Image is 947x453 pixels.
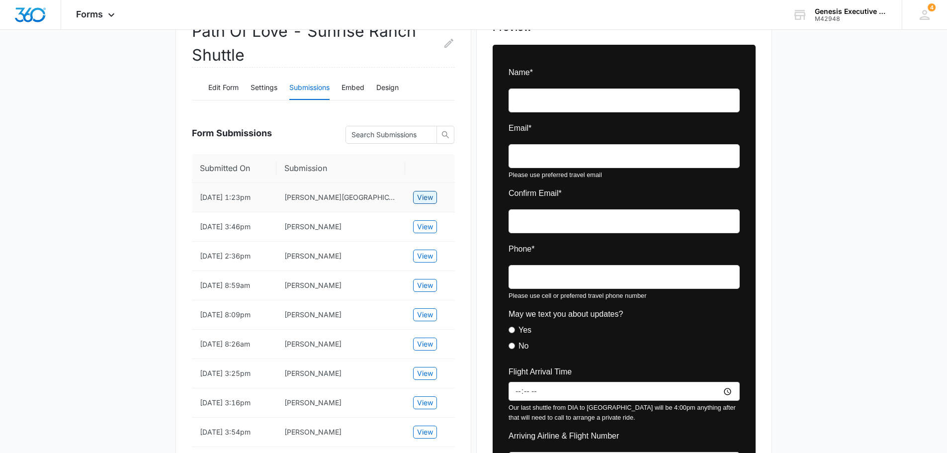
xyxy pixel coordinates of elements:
[437,131,454,139] span: search
[192,126,272,140] span: Form Submissions
[276,242,405,271] td: Bridget Trenkle
[417,280,433,291] span: View
[192,359,276,388] td: [DATE] 3:25pm
[192,271,276,300] td: [DATE] 8:59am
[413,250,437,263] button: View
[276,154,405,183] th: Submission
[10,273,20,285] label: No
[251,76,277,100] button: Settings
[276,418,405,447] td: Ariel Reiner
[289,76,330,100] button: Submissions
[342,76,364,100] button: Embed
[417,427,433,438] span: View
[413,426,437,439] button: View
[413,279,437,292] button: View
[928,3,936,11] div: notifications count
[413,367,437,380] button: View
[443,19,455,67] button: Edit Form Name
[417,221,433,232] span: View
[413,308,437,321] button: View
[417,339,433,350] span: View
[417,251,433,262] span: View
[192,183,276,212] td: [DATE] 1:23pm
[200,162,261,175] span: Submitted On
[276,359,405,388] td: Mallory Christ
[413,191,437,204] button: View
[413,396,437,409] button: View
[76,9,103,19] span: Forms
[351,129,423,140] input: Search Submissions
[276,212,405,242] td: Lila Karbassi
[815,15,887,22] div: account id
[208,76,239,100] button: Edit Form
[276,183,405,212] td: Thomas W Odenwald
[276,330,405,359] td: Dana Poulos
[192,154,276,183] th: Submitted On
[192,418,276,447] td: [DATE] 3:54pm
[436,126,454,144] button: search
[413,338,437,351] button: View
[413,220,437,233] button: View
[192,19,455,68] h2: Path Of Love - Sunrise Ranch Shuttle
[276,271,405,300] td: Kelly Zuch
[417,309,433,320] span: View
[276,388,405,418] td: Kelly Bailey
[276,300,405,330] td: Sandra Orellana
[192,242,276,271] td: [DATE] 2:36pm
[928,3,936,11] span: 4
[192,212,276,242] td: [DATE] 3:46pm
[417,397,433,408] span: View
[10,258,23,270] label: Yes
[192,388,276,418] td: [DATE] 3:16pm
[417,368,433,379] span: View
[192,300,276,330] td: [DATE] 8:09pm
[815,7,887,15] div: account name
[376,76,399,100] button: Design
[192,330,276,359] td: [DATE] 8:26am
[417,192,433,203] span: View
